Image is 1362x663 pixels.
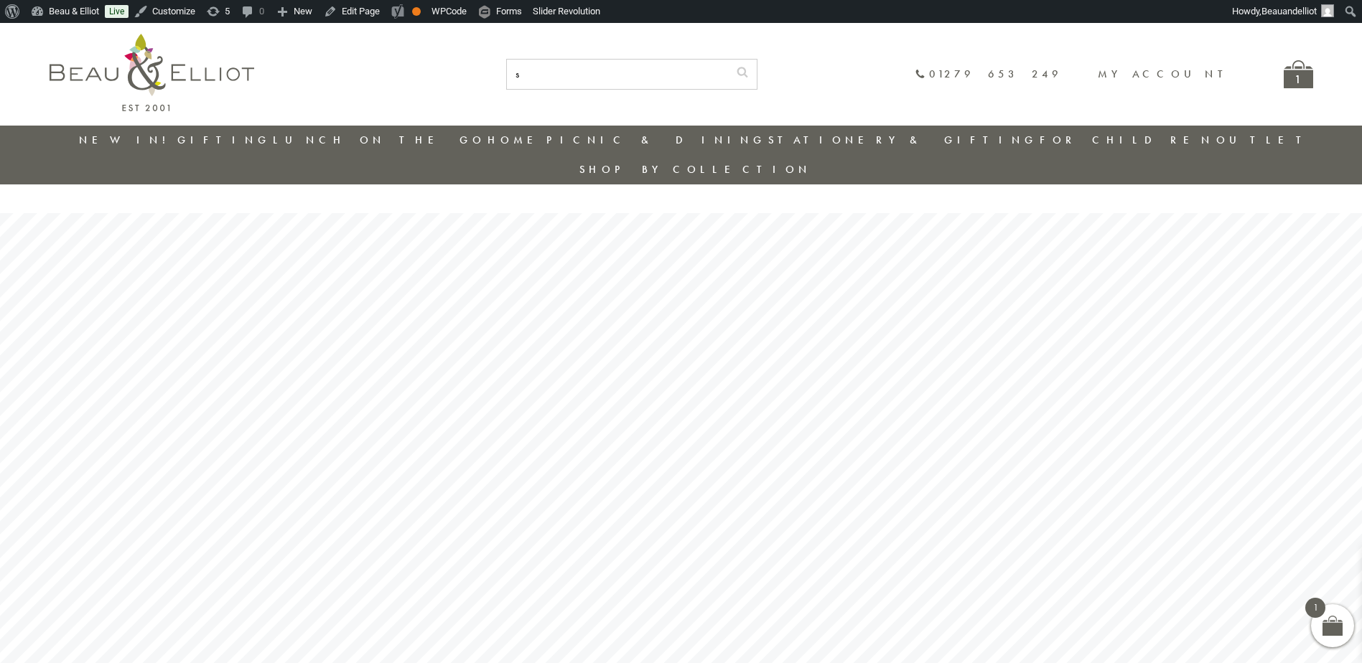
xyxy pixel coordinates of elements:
a: New in! [79,133,175,147]
span: Slider Revolution [533,6,600,17]
a: Shop by collection [579,162,811,177]
a: Stationery & Gifting [768,133,1037,147]
a: 1 [1284,60,1313,88]
a: Home [488,133,545,147]
span: 1 [1305,598,1325,618]
a: Live [105,5,129,18]
a: Picnic & Dining [546,133,766,147]
span: Beauandelliot [1261,6,1317,17]
img: logo [50,34,254,111]
a: Outlet [1216,133,1312,147]
a: Gifting [177,133,271,147]
a: For Children [1040,133,1214,147]
a: 01279 653 249 [915,68,1062,80]
a: Lunch On The Go [273,133,485,147]
a: My account [1098,67,1233,81]
input: SEARCH [507,60,728,89]
div: OK [412,7,421,16]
